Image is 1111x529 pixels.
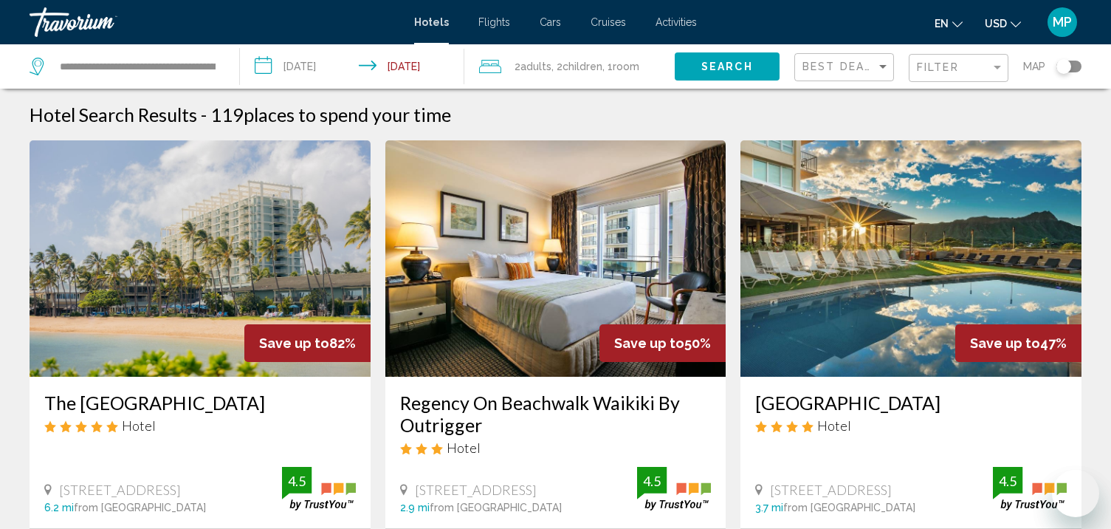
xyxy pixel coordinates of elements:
h2: 119 [210,103,451,126]
div: 47% [955,324,1081,362]
span: Hotel [122,417,156,434]
span: 6.2 mi [44,502,74,513]
div: 4.5 [282,472,312,490]
span: from [GEOGRAPHIC_DATA] [430,502,562,513]
span: Save up to [970,335,1040,351]
span: 2.9 mi [400,502,430,513]
span: [STREET_ADDRESS] [415,482,537,498]
button: Change currency [985,13,1021,34]
span: Filter [917,61,959,73]
img: trustyou-badge.svg [637,467,711,511]
a: The [GEOGRAPHIC_DATA] [44,392,356,414]
button: Travelers: 2 adults, 2 children [464,44,675,89]
h1: Hotel Search Results [30,103,197,126]
button: Toggle map [1045,60,1081,73]
img: trustyou-badge.svg [993,467,1067,511]
span: , 2 [551,56,602,77]
a: [GEOGRAPHIC_DATA] [755,392,1067,414]
span: Adults [520,61,551,72]
span: Search [701,61,753,73]
iframe: Button to launch messaging window [1052,470,1099,517]
div: 5 star Hotel [44,417,356,434]
div: 3 star Hotel [400,440,712,456]
img: Hotel image [30,140,371,377]
span: en [935,18,949,30]
span: from [GEOGRAPHIC_DATA] [74,502,206,513]
span: Best Deals [802,61,880,72]
span: 3.7 mi [755,502,783,513]
span: USD [985,18,1007,30]
span: Map [1023,56,1045,77]
button: Search [675,52,780,80]
span: places to spend your time [244,103,451,126]
span: from [GEOGRAPHIC_DATA] [783,502,915,513]
span: Children [563,61,602,72]
div: 4 star Hotel [755,417,1067,434]
img: trustyou-badge.svg [282,467,356,511]
span: Room [613,61,639,72]
a: Regency On Beachwalk Waikiki By Outrigger [400,392,712,436]
span: 2 [515,56,551,77]
button: Change language [935,13,963,34]
button: Check-in date: Nov 10, 2025 Check-out date: Nov 12, 2025 [240,44,465,89]
a: Travorium [30,7,399,37]
span: [STREET_ADDRESS] [59,482,181,498]
button: User Menu [1043,7,1081,38]
span: MP [1053,15,1072,30]
a: Cruises [591,16,626,28]
div: 82% [244,324,371,362]
div: 50% [599,324,726,362]
img: Hotel image [385,140,726,377]
a: Flights [478,16,510,28]
a: Cars [540,16,561,28]
div: 4.5 [993,472,1022,490]
span: Hotel [447,440,481,456]
span: Save up to [614,335,684,351]
mat-select: Sort by [802,61,890,74]
span: Hotel [817,417,851,434]
a: Hotels [414,16,449,28]
img: Hotel image [740,140,1081,377]
a: Activities [656,16,697,28]
div: 4.5 [637,472,667,490]
span: Save up to [259,335,329,351]
span: [STREET_ADDRESS] [770,482,892,498]
span: , 1 [602,56,639,77]
button: Filter [909,53,1008,83]
span: - [201,103,207,126]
